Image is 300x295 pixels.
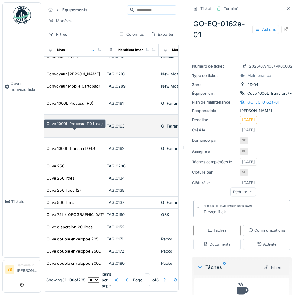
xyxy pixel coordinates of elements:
[192,148,237,154] div: Assigné à
[161,212,211,217] div: GSK
[47,224,93,230] div: Cuve dispersion 20 litres
[172,48,184,53] div: Marque
[148,30,176,39] div: Exporter
[107,212,156,217] div: TAG.0160
[207,227,227,233] div: Tâches
[107,248,156,254] div: TAG.0172
[116,30,147,39] div: Colonnes
[192,138,237,143] div: Demandé par
[47,236,101,242] div: Cuve double enveloppe 225L
[13,6,31,24] img: Badge_color-CXgf-gQk.svg
[47,71,100,77] div: Convoyeur [PERSON_NAME]
[107,236,156,242] div: TAG.0171
[47,175,74,181] div: Cuve 250 litres
[17,263,38,267] div: Demandeur
[161,200,211,205] div: G. Ferrari Fils
[192,91,237,96] div: Équipement
[204,209,253,215] div: Préventif ok
[261,263,284,271] div: Filtrer
[107,101,156,106] div: TAG.0161
[133,277,142,283] div: Page
[107,175,156,181] div: TAG.0134
[192,108,292,114] div: [PERSON_NAME]
[200,6,211,12] div: Ticket
[247,91,296,96] div: Cuve 1000L Transfert (FD)
[249,63,292,69] div: 2025/07/408/M/00032
[204,241,230,247] div: Documents
[192,108,237,114] div: Responsable
[161,260,211,266] div: Packo
[5,265,14,274] li: BB
[242,117,255,123] div: [DATE]
[47,212,108,217] div: Cuve 75L ([GEOGRAPHIC_DATA])
[107,224,156,230] div: TAG.0152
[230,187,256,196] div: Réduire
[240,147,248,156] div: RH
[107,71,156,77] div: TAG.0210
[242,127,255,133] div: [DATE]
[46,30,70,39] div: Filtres
[252,25,279,34] div: Actions
[47,163,67,169] div: Cuve 250L
[192,73,237,78] div: Type de ticket
[3,28,41,145] a: Ouvrir nouveau ticket
[161,146,211,151] div: G. Ferrari Fils
[47,187,81,193] div: Cuve 250 litres (2)
[192,180,237,186] div: Clôturé le
[192,159,237,165] div: Tâches complétées le
[242,159,255,165] div: [DATE]
[47,200,74,205] div: Cuve 500 litres
[107,187,156,193] div: TAG.0135
[107,83,156,89] div: TAG.0289
[247,99,279,105] div: GO-EQ-0162a-01
[47,146,95,151] div: Cuve 1000L Transfert (FD)
[192,117,237,123] div: Deadline
[161,248,211,254] div: Packo
[161,101,211,106] div: G. Ferrari Fils
[46,16,74,25] div: Modèles
[224,6,238,12] div: Terminé
[57,48,65,53] div: Nom
[247,73,271,78] div: Maintenance
[47,260,101,266] div: Cuve double enveloppe 300L
[161,83,211,89] div: New Motion
[44,119,106,128] div: Cuve 1000L Process (FD Lleal)
[192,99,237,105] div: Plan de maintenance
[257,241,276,247] div: Activité
[46,277,86,283] div: Showing 51 - 100 of 235
[192,82,237,88] div: Zone
[161,71,211,77] div: New Motion
[192,169,237,175] div: Clôturé par
[88,271,111,289] div: items per page
[107,200,156,205] div: TAG.0137
[118,48,147,53] div: Identifiant interne
[5,263,38,277] a: BB Demandeur[PERSON_NAME]
[192,127,237,133] div: Créé le
[47,101,93,106] div: Cuve 1000L Process (FD)
[47,248,101,254] div: Cuve double enveloppe 250L
[247,82,258,88] div: FD.04
[191,16,293,43] div: GO-EQ-0162a-01
[107,260,156,266] div: TAG.0180
[60,7,90,13] strong: Équipements
[152,277,159,283] strong: of 5
[17,263,38,276] li: [PERSON_NAME]
[240,136,248,145] div: SD
[107,163,156,169] div: TAG.0206
[248,227,285,233] div: Communications
[107,146,156,151] div: TAG.0162
[242,180,255,186] div: [DATE]
[47,83,100,89] div: Convoyeur Mobile Cartopack
[161,236,211,242] div: Packo
[192,63,237,69] div: Numéro de ticket
[11,199,38,204] span: Tickets
[161,123,211,129] div: G. Ferrari Fils
[11,81,38,92] span: Ouvrir nouveau ticket
[240,168,248,177] div: SD
[107,123,156,129] div: TAG.0163
[204,204,253,208] div: Clôturé le [DATE] par [PERSON_NAME]
[3,145,41,257] a: Tickets
[223,264,226,271] sup: 0
[197,264,259,271] div: Tâches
